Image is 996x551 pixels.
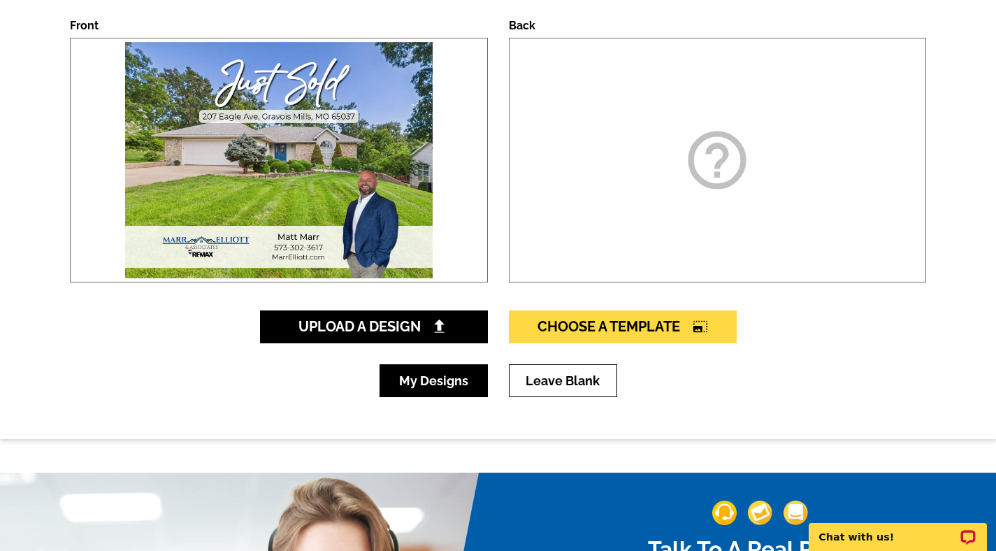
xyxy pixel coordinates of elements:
[260,310,488,343] a: Upload A Design
[748,501,772,525] img: support-img-2.png
[682,125,752,195] i: help_outline
[70,19,99,32] label: Front
[693,320,708,334] i: photo_size_select_large
[509,364,617,397] a: Leave Blank
[380,364,488,397] a: My Designs
[784,501,808,525] img: support-img-3_1.png
[800,507,996,551] iframe: LiveChat chat widget
[298,318,449,335] span: Upload A Design
[122,38,436,282] img: large-thumb.jpg
[712,501,737,525] img: support-img-1.png
[509,19,535,32] label: Back
[537,318,708,335] span: Choose A Template
[509,310,737,343] a: Choose A Templatephoto_size_select_large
